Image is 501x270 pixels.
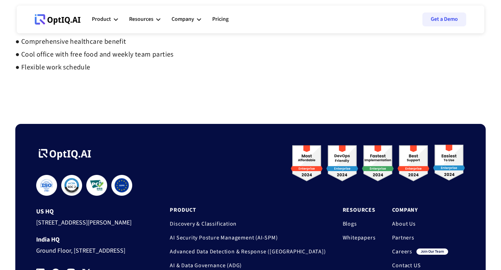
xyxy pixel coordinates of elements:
a: Resources [343,206,376,213]
div: Ground Floor, [STREET_ADDRESS] [36,243,143,256]
div: Product [92,15,111,24]
div: [STREET_ADDRESS][PERSON_NAME] [36,215,143,228]
a: Pricing [212,9,229,30]
a: Product [170,206,326,213]
a: AI & Data Governance (ADG) [170,262,326,269]
div: India HQ [36,236,143,243]
a: AI Security Posture Management (AI-SPM) [170,234,326,241]
div: Resources [129,15,153,24]
div: Company [172,9,201,30]
a: Advanced Data Detection & Response ([GEOGRAPHIC_DATA]) [170,248,326,255]
div: Resources [129,9,160,30]
div: join our team [416,248,448,255]
a: Careers [392,248,412,255]
div: US HQ [36,208,143,215]
a: Discovery & Classification [170,220,326,227]
a: Get a Demo [422,12,466,26]
a: Blogs [343,220,376,227]
a: Contact US [392,262,448,269]
div: Product [92,9,118,30]
div: Company [172,15,194,24]
a: About Us [392,220,448,227]
a: Whitepapers [343,234,376,241]
a: Webflow Homepage [35,9,81,30]
a: Partners [392,234,448,241]
a: Company [392,206,448,213]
